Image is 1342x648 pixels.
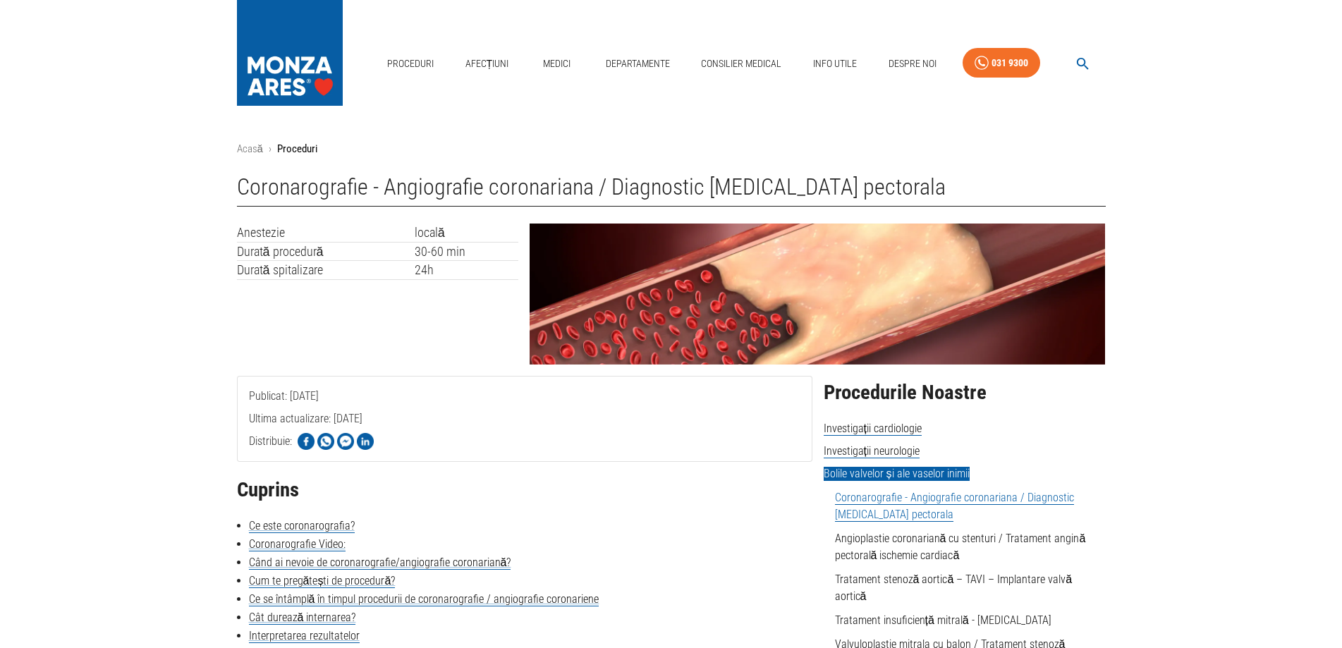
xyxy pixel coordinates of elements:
div: 031 9300 [992,54,1028,72]
img: Share on WhatsApp [317,433,334,450]
td: 24h [415,261,519,280]
p: Proceduri [277,141,317,157]
span: Bolile valvelor și ale vaselor inimii [824,467,970,481]
h2: Procedurile Noastre [824,381,1106,404]
h2: Cuprins [237,479,812,501]
a: Departamente [600,49,676,78]
a: Coronarografie Video: [249,537,346,551]
a: Coronarografie - Angiografie coronariana / Diagnostic [MEDICAL_DATA] pectorala [835,491,1074,522]
nav: breadcrumb [237,141,1106,157]
span: Investigații cardiologie [824,422,922,436]
td: 30-60 min [415,242,519,261]
a: 031 9300 [963,48,1040,78]
a: Info Utile [807,49,862,78]
img: Share on Facebook [298,433,315,450]
a: Afecțiuni [460,49,515,78]
li: › [269,141,272,157]
a: Proceduri [382,49,439,78]
a: Consilier Medical [695,49,787,78]
a: Tratament stenoză aortică – TAVI – Implantare valvă aortică [835,573,1073,603]
a: Despre Noi [883,49,942,78]
span: Ultima actualizare: [DATE] [249,412,362,482]
a: Interpretarea rezultatelor [249,629,360,643]
a: Când ai nevoie de coronarografie/angiografie coronariană? [249,556,511,570]
a: Ce este coronarografia? [249,519,355,533]
td: Durată procedură [237,242,415,261]
a: Cât durează internarea? [249,611,356,625]
a: Tratament insuficiență mitrală - [MEDICAL_DATA] [835,613,1051,627]
a: Cum te pregătești de procedură? [249,574,396,588]
img: Share on LinkedIn [357,433,374,450]
a: Acasă [237,142,263,155]
img: Coronarografie - Angiografie coronariana | MONZA ARES [530,224,1105,365]
td: Anestezie [237,224,415,242]
img: Share on Facebook Messenger [337,433,354,450]
a: Medici [535,49,580,78]
h1: Coronarografie - Angiografie coronariana / Diagnostic [MEDICAL_DATA] pectorala [237,174,1106,207]
td: locală [415,224,519,242]
p: Distribuie: [249,433,292,450]
span: Publicat: [DATE] [249,389,319,459]
td: Durată spitalizare [237,261,415,280]
a: Ce se întâmplă în timpul procedurii de coronarografie / angiografie coronariene [249,592,599,606]
a: Angioplastie coronariană cu stenturi / Tratament angină pectorală ischemie cardiacă [835,532,1086,562]
span: Investigații neurologie [824,444,920,458]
